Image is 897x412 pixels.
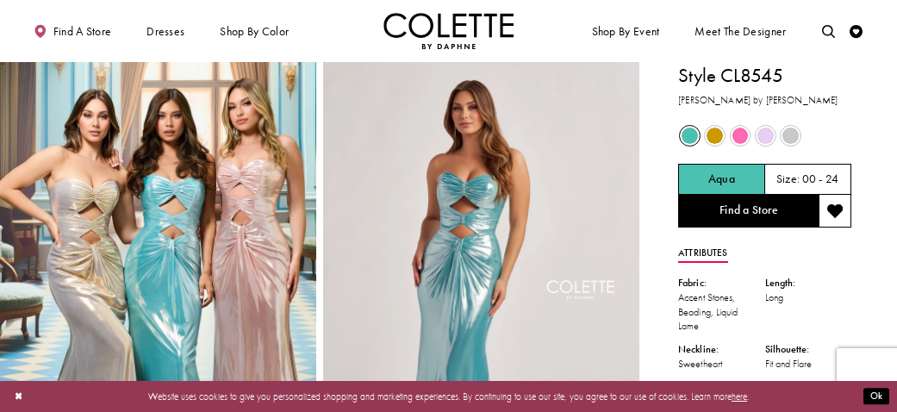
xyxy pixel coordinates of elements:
a: Visit Home Page [383,13,514,49]
div: Lilac [754,124,777,147]
div: Gold [703,124,726,147]
div: Silver [779,124,802,147]
div: Product color controls state depends on size chosen [678,123,851,148]
div: Aqua [678,124,701,147]
div: Sweetheart [678,357,764,371]
div: Silhouette: [765,342,851,357]
div: Fabric: [678,276,764,290]
div: Pink [729,124,752,147]
h5: 00 - 24 [802,173,839,186]
button: Submit Dialog [863,389,889,405]
a: Find a Store [678,195,819,228]
span: Shop by color [220,25,289,38]
div: Neckline: [678,342,764,357]
div: Sleeve Type: [678,379,764,394]
a: Meet the designer [692,13,790,49]
span: Find a store [53,25,112,38]
span: Shop By Event [592,25,660,38]
div: Special Features: [765,379,851,394]
h5: Chosen color [708,173,735,186]
button: Add to wishlist [819,195,851,228]
a: here [732,390,747,403]
span: Shop By Event [589,13,663,49]
p: Website uses cookies to give you personalized shopping and marketing experiences. By continuing t... [94,388,803,405]
a: Toggle search [819,13,838,49]
img: Colette by Daphne [383,13,514,49]
span: Shop by color [217,13,292,49]
h1: Style CL8545 [678,62,851,90]
div: Fit and Flare [765,357,851,371]
span: Meet the designer [695,25,786,38]
span: Dresses [143,13,188,49]
a: Find a store [31,13,115,49]
h3: [PERSON_NAME] by [PERSON_NAME] [678,93,851,108]
button: Close Dialog [8,385,29,409]
a: Check Wishlist [847,13,867,49]
div: Accent Stones, Beading, Liquid Lame [678,290,764,334]
a: Attributes [678,244,727,263]
div: Length: [765,276,851,290]
span: Dresses [146,25,184,38]
div: Long [765,290,851,305]
span: Size: [776,172,800,187]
